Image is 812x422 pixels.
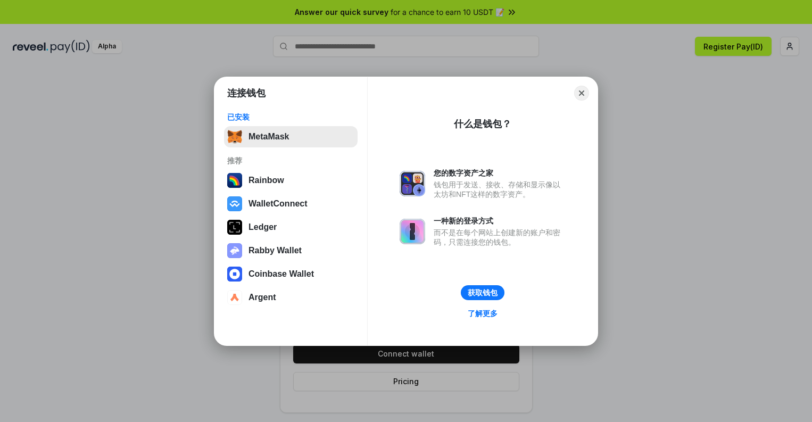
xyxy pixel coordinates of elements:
button: MetaMask [224,126,358,147]
img: svg+xml,%3Csvg%20xmlns%3D%22http%3A%2F%2Fwww.w3.org%2F2000%2Fsvg%22%20fill%3D%22none%22%20viewBox... [227,243,242,258]
img: svg+xml,%3Csvg%20width%3D%2228%22%20height%3D%2228%22%20viewBox%3D%220%200%2028%2028%22%20fill%3D... [227,290,242,305]
div: Rabby Wallet [248,246,302,255]
div: 了解更多 [468,309,498,318]
button: 获取钱包 [461,285,504,300]
div: 已安装 [227,112,354,122]
h1: 连接钱包 [227,87,266,100]
div: Rainbow [248,176,284,185]
div: MetaMask [248,132,289,142]
a: 了解更多 [461,307,504,320]
img: svg+xml,%3Csvg%20fill%3D%22none%22%20height%3D%2233%22%20viewBox%3D%220%200%2035%2033%22%20width%... [227,129,242,144]
button: Ledger [224,217,358,238]
div: 推荐 [227,156,354,166]
button: WalletConnect [224,193,358,214]
div: Ledger [248,222,277,232]
div: 获取钱包 [468,288,498,297]
button: Argent [224,287,358,308]
div: 而不是在每个网站上创建新的账户和密码，只需连接您的钱包。 [434,228,566,247]
img: svg+xml,%3Csvg%20xmlns%3D%22http%3A%2F%2Fwww.w3.org%2F2000%2Fsvg%22%20width%3D%2228%22%20height%3... [227,220,242,235]
div: Coinbase Wallet [248,269,314,279]
img: svg+xml,%3Csvg%20width%3D%2228%22%20height%3D%2228%22%20viewBox%3D%220%200%2028%2028%22%20fill%3D... [227,196,242,211]
img: svg+xml,%3Csvg%20xmlns%3D%22http%3A%2F%2Fwww.w3.org%2F2000%2Fsvg%22%20fill%3D%22none%22%20viewBox... [400,171,425,196]
div: Argent [248,293,276,302]
img: svg+xml,%3Csvg%20xmlns%3D%22http%3A%2F%2Fwww.w3.org%2F2000%2Fsvg%22%20fill%3D%22none%22%20viewBox... [400,219,425,244]
img: svg+xml,%3Csvg%20width%3D%2228%22%20height%3D%2228%22%20viewBox%3D%220%200%2028%2028%22%20fill%3D... [227,267,242,282]
button: Close [574,86,589,101]
button: Rabby Wallet [224,240,358,261]
button: Coinbase Wallet [224,263,358,285]
div: 钱包用于发送、接收、存储和显示像以太坊和NFT这样的数字资产。 [434,180,566,199]
div: 什么是钱包？ [454,118,511,130]
img: svg+xml,%3Csvg%20width%3D%22120%22%20height%3D%22120%22%20viewBox%3D%220%200%20120%20120%22%20fil... [227,173,242,188]
button: Rainbow [224,170,358,191]
div: WalletConnect [248,199,308,209]
div: 一种新的登录方式 [434,216,566,226]
div: 您的数字资产之家 [434,168,566,178]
